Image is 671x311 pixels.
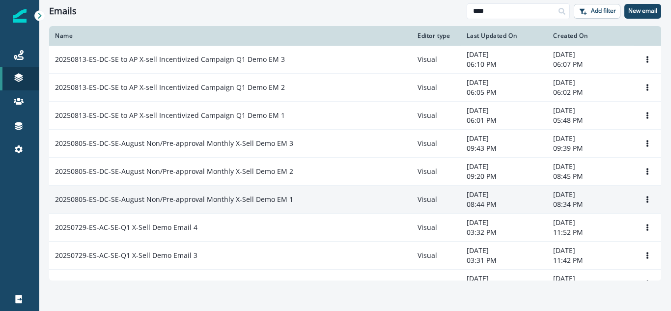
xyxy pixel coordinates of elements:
[467,87,541,97] p: 06:05 PM
[553,78,628,87] p: [DATE]
[640,220,655,235] button: Options
[467,255,541,265] p: 03:31 PM
[467,143,541,153] p: 09:43 PM
[553,50,628,59] p: [DATE]
[49,6,77,17] h1: Emails
[467,246,541,255] p: [DATE]
[628,7,657,14] p: New email
[467,227,541,237] p: 03:32 PM
[412,74,461,102] td: Visual
[55,251,197,260] p: 20250729-ES-AC-SE-Q1 X-Sell Demo Email 3
[574,4,620,19] button: Add filter
[49,46,661,74] a: 20250813-ES-DC-SE to AP X-sell Incentivized Campaign Q1 Demo EM 3Visual[DATE]06:10 PM[DATE]06:07 ...
[467,78,541,87] p: [DATE]
[553,255,628,265] p: 11:42 PM
[553,134,628,143] p: [DATE]
[412,242,461,270] td: Visual
[49,158,661,186] a: 20250805-ES-DC-SE-August Non/Pre-approval Monthly X-Sell Demo EM 2Visual[DATE]09:20 PM[DATE]08:45...
[412,102,461,130] td: Visual
[55,223,197,232] p: 20250729-ES-AC-SE-Q1 X-Sell Demo Email 4
[55,279,197,288] p: 20250729-ES-AC-SE-Q1 X-Sell Demo Email 1
[553,227,628,237] p: 11:52 PM
[624,4,661,19] button: New email
[553,218,628,227] p: [DATE]
[412,46,461,74] td: Visual
[412,270,461,298] td: Visual
[467,106,541,115] p: [DATE]
[553,106,628,115] p: [DATE]
[553,199,628,209] p: 08:34 PM
[640,164,655,179] button: Options
[553,190,628,199] p: [DATE]
[467,59,541,69] p: 06:10 PM
[640,52,655,67] button: Options
[418,32,455,40] div: Editor type
[467,32,541,40] div: Last Updated On
[412,130,461,158] td: Visual
[640,108,655,123] button: Options
[55,139,293,148] p: 20250805-ES-DC-SE-August Non/Pre-approval Monthly X-Sell Demo EM 3
[640,192,655,207] button: Options
[591,7,616,14] p: Add filter
[13,9,27,23] img: Inflection
[55,111,285,120] p: 20250813-ES-DC-SE to AP X-sell Incentivized Campaign Q1 Demo EM 1
[467,171,541,181] p: 09:20 PM
[467,50,541,59] p: [DATE]
[467,199,541,209] p: 08:44 PM
[553,171,628,181] p: 08:45 PM
[49,214,661,242] a: 20250729-ES-AC-SE-Q1 X-Sell Demo Email 4Visual[DATE]03:32 PM[DATE]11:52 PMOptions
[49,74,661,102] a: 20250813-ES-DC-SE to AP X-sell Incentivized Campaign Q1 Demo EM 2Visual[DATE]06:05 PM[DATE]06:02 ...
[553,59,628,69] p: 06:07 PM
[553,87,628,97] p: 06:02 PM
[467,274,541,283] p: [DATE]
[467,218,541,227] p: [DATE]
[467,162,541,171] p: [DATE]
[467,190,541,199] p: [DATE]
[412,214,461,242] td: Visual
[553,32,628,40] div: Created On
[640,276,655,291] button: Options
[553,246,628,255] p: [DATE]
[49,186,661,214] a: 20250805-ES-DC-SE-August Non/Pre-approval Monthly X-Sell Demo EM 1Visual[DATE]08:44 PM[DATE]08:34...
[49,270,661,298] a: 20250729-ES-AC-SE-Q1 X-Sell Demo Email 1Visual[DATE]03:29 PM[DATE]10:15 PMOptions
[553,162,628,171] p: [DATE]
[553,143,628,153] p: 09:39 PM
[640,136,655,151] button: Options
[49,242,661,270] a: 20250729-ES-AC-SE-Q1 X-Sell Demo Email 3Visual[DATE]03:31 PM[DATE]11:42 PMOptions
[553,274,628,283] p: [DATE]
[640,80,655,95] button: Options
[55,32,406,40] div: Name
[55,195,293,204] p: 20250805-ES-DC-SE-August Non/Pre-approval Monthly X-Sell Demo EM 1
[467,115,541,125] p: 06:01 PM
[49,102,661,130] a: 20250813-ES-DC-SE to AP X-sell Incentivized Campaign Q1 Demo EM 1Visual[DATE]06:01 PM[DATE]05:48 ...
[49,130,661,158] a: 20250805-ES-DC-SE-August Non/Pre-approval Monthly X-Sell Demo EM 3Visual[DATE]09:43 PM[DATE]09:39...
[640,248,655,263] button: Options
[412,186,461,214] td: Visual
[553,115,628,125] p: 05:48 PM
[467,134,541,143] p: [DATE]
[55,167,293,176] p: 20250805-ES-DC-SE-August Non/Pre-approval Monthly X-Sell Demo EM 2
[55,55,285,64] p: 20250813-ES-DC-SE to AP X-sell Incentivized Campaign Q1 Demo EM 3
[412,158,461,186] td: Visual
[55,83,285,92] p: 20250813-ES-DC-SE to AP X-sell Incentivized Campaign Q1 Demo EM 2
